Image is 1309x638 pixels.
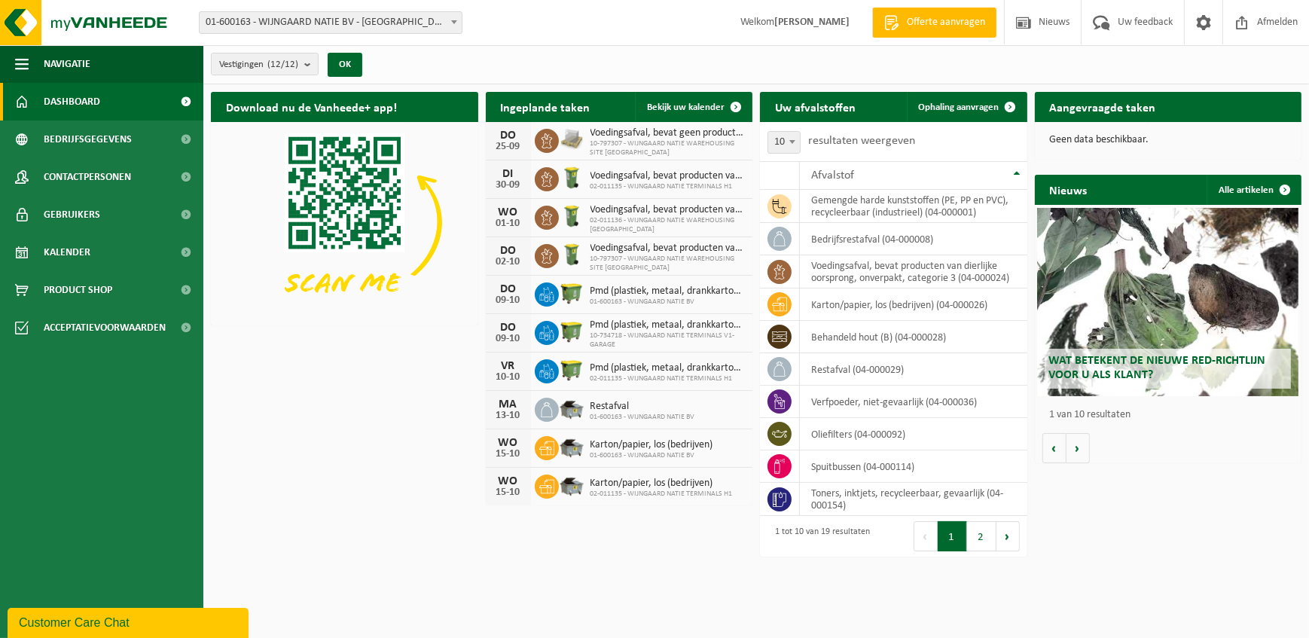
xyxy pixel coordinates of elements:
[559,165,584,191] img: WB-0140-HPE-GN-50
[44,121,132,158] span: Bedrijfsgegevens
[1050,410,1295,420] p: 1 van 10 resultaten
[914,521,938,551] button: Previous
[267,60,298,69] count: (12/12)
[590,362,746,374] span: Pmd (plastiek, metaal, drankkartons) (bedrijven)
[800,483,1027,516] td: toners, inktjets, recycleerbaar, gevaarlijk (04-000154)
[328,53,362,77] button: OK
[493,437,523,449] div: WO
[590,298,746,307] span: 01-600163 - WIJNGAARD NATIE BV
[590,139,746,157] span: 10-797307 - WIJNGAARD NATIE WAREHOUSING SITE [GEOGRAPHIC_DATA]
[493,398,523,411] div: MA
[808,135,915,147] label: resultaten weergeven
[493,168,523,180] div: DI
[493,218,523,229] div: 01-10
[800,386,1027,418] td: verfpoeder, niet-gevaarlijk (04-000036)
[590,490,733,499] span: 02-011135 - WIJNGAARD NATIE TERMINALS H1
[486,92,606,121] h2: Ingeplande taken
[590,319,746,331] span: Pmd (plastiek, metaal, drankkartons) (bedrijven)
[211,53,319,75] button: Vestigingen(12/12)
[44,158,131,196] span: Contactpersonen
[559,319,584,344] img: WB-1100-HPE-GN-50
[493,487,523,498] div: 15-10
[800,450,1027,483] td: spuitbussen (04-000114)
[493,206,523,218] div: WO
[493,245,523,257] div: DO
[493,322,523,334] div: DO
[1207,175,1300,205] a: Alle artikelen
[219,53,298,76] span: Vestigingen
[1035,175,1103,204] h2: Nieuws
[1048,355,1265,381] span: Wat betekent de nieuwe RED-richtlijn voor u als klant?
[44,83,100,121] span: Dashboard
[590,413,695,422] span: 01-600163 - WIJNGAARD NATIE BV
[903,15,989,30] span: Offerte aanvragen
[493,257,523,267] div: 02-10
[1037,208,1298,396] a: Wat betekent de nieuwe RED-richtlijn voor u als klant?
[559,472,584,498] img: WB-5000-GAL-GY-01
[800,321,1027,353] td: behandeld hout (B) (04-000028)
[559,395,584,421] img: WB-5000-GAL-GY-01
[8,605,252,638] iframe: chat widget
[590,127,746,139] span: Voedingsafval, bevat geen producten van dierlijke oorsprong, gemengde verpakking...
[559,127,584,152] img: LP-PA-00000-WDN-11
[493,295,523,306] div: 09-10
[590,216,746,234] span: 02-011136 - WIJNGAARD NATIE WAREHOUSING [GEOGRAPHIC_DATA]
[767,520,870,553] div: 1 tot 10 van 19 resultaten
[590,182,746,191] span: 02-011135 - WIJNGAARD NATIE TERMINALS H1
[493,130,523,142] div: DO
[590,478,733,490] span: Karton/papier, los (bedrijven)
[800,190,1027,223] td: gemengde harde kunststoffen (PE, PP en PVC), recycleerbaar (industrieel) (04-000001)
[493,180,523,191] div: 30-09
[800,288,1027,321] td: karton/papier, los (bedrijven) (04-000026)
[211,92,412,121] h2: Download nu de Vanheede+ app!
[44,45,90,83] span: Navigatie
[996,521,1020,551] button: Next
[1035,92,1171,121] h2: Aangevraagde taken
[559,242,584,267] img: WB-0140-HPE-GN-50
[872,8,996,38] a: Offerte aanvragen
[1042,433,1066,463] button: Vorige
[590,170,746,182] span: Voedingsafval, bevat producten van dierlijke oorsprong, onverpakt, categorie 3
[590,331,746,350] span: 10-734718 - WIJNGAARD NATIE TERMINALS V1- GARAGE
[800,255,1027,288] td: voedingsafval, bevat producten van dierlijke oorsprong, onverpakt, categorie 3 (04-000024)
[44,309,166,346] span: Acceptatievoorwaarden
[493,142,523,152] div: 25-09
[44,196,100,234] span: Gebruikers
[919,102,999,112] span: Ophaling aanvragen
[211,122,478,322] img: Download de VHEPlus App
[559,280,584,306] img: WB-1100-HPE-GN-50
[493,283,523,295] div: DO
[200,12,462,33] span: 01-600163 - WIJNGAARD NATIE BV - ANTWERPEN
[800,353,1027,386] td: restafval (04-000029)
[559,357,584,383] img: WB-1100-HPE-GN-50
[559,203,584,229] img: WB-0140-HPE-GN-50
[760,92,871,121] h2: Uw afvalstoffen
[774,17,850,28] strong: [PERSON_NAME]
[800,418,1027,450] td: oliefilters (04-000092)
[590,451,713,460] span: 01-600163 - WIJNGAARD NATIE BV
[590,374,746,383] span: 02-011135 - WIJNGAARD NATIE TERMINALS H1
[590,285,746,298] span: Pmd (plastiek, metaal, drankkartons) (bedrijven)
[590,255,746,273] span: 10-797307 - WIJNGAARD NATIE WAREHOUSING SITE [GEOGRAPHIC_DATA]
[590,204,746,216] span: Voedingsafval, bevat producten van dierlijke oorsprong, onverpakt, categorie 3
[590,243,746,255] span: Voedingsafval, bevat producten van dierlijke oorsprong, onverpakt, categorie 3
[493,360,523,372] div: VR
[44,271,112,309] span: Product Shop
[1066,433,1090,463] button: Volgende
[493,411,523,421] div: 13-10
[590,439,713,451] span: Karton/papier, los (bedrijven)
[493,449,523,459] div: 15-10
[967,521,996,551] button: 2
[811,169,854,182] span: Afvalstof
[768,132,800,153] span: 10
[493,372,523,383] div: 10-10
[44,234,90,271] span: Kalender
[199,11,462,34] span: 01-600163 - WIJNGAARD NATIE BV - ANTWERPEN
[1050,135,1287,145] p: Geen data beschikbaar.
[493,475,523,487] div: WO
[635,92,751,122] a: Bekijk uw kalender
[647,102,725,112] span: Bekijk uw kalender
[938,521,967,551] button: 1
[767,131,801,154] span: 10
